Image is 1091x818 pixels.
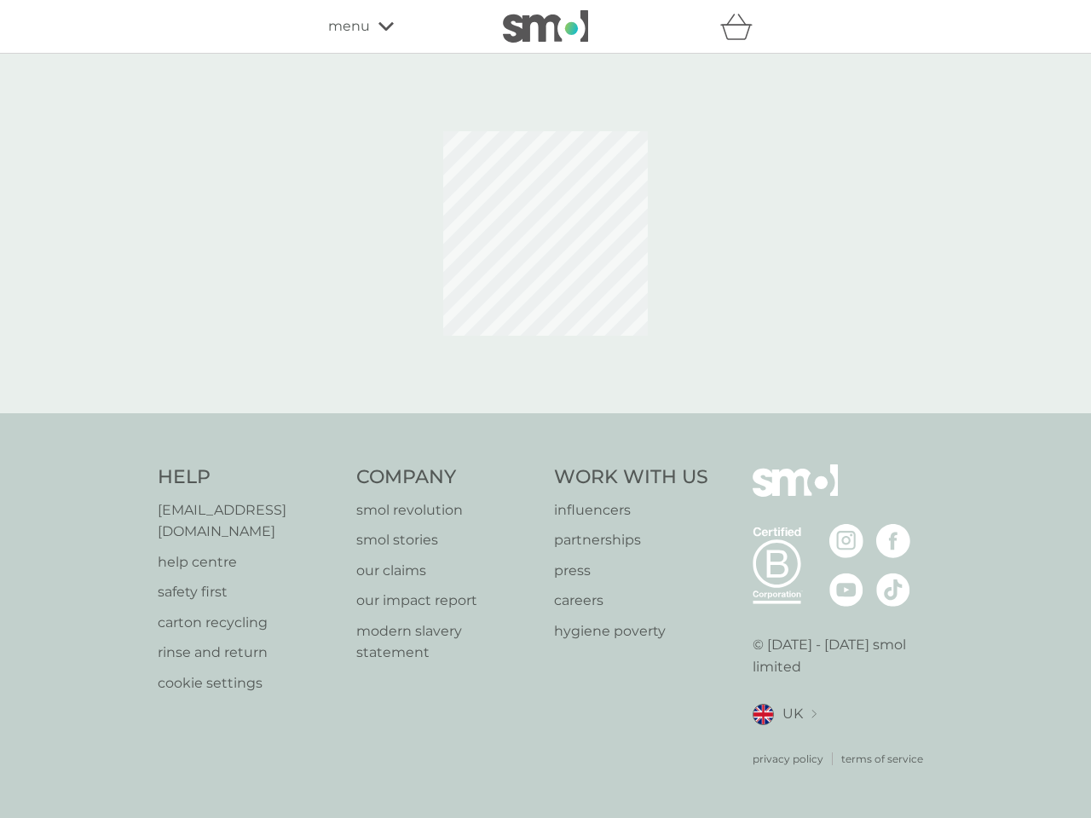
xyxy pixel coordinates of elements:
img: smol [753,464,838,522]
span: menu [328,15,370,37]
span: UK [782,703,803,725]
img: select a new location [811,710,817,719]
a: privacy policy [753,751,823,767]
a: smol revolution [356,499,538,521]
img: visit the smol Facebook page [876,524,910,558]
div: basket [720,9,763,43]
img: visit the smol Youtube page [829,573,863,607]
img: UK flag [753,704,774,725]
h4: Help [158,464,339,491]
a: carton recycling [158,612,339,634]
a: hygiene poverty [554,620,708,642]
p: © [DATE] - [DATE] smol limited [753,634,934,677]
a: influencers [554,499,708,521]
a: help centre [158,551,339,573]
a: cookie settings [158,672,339,694]
a: smol stories [356,529,538,551]
a: our impact report [356,590,538,612]
a: press [554,560,708,582]
a: modern slavery statement [356,620,538,664]
a: rinse and return [158,642,339,664]
img: smol [503,10,588,43]
a: [EMAIL_ADDRESS][DOMAIN_NAME] [158,499,339,543]
img: visit the smol Instagram page [829,524,863,558]
a: partnerships [554,529,708,551]
a: terms of service [841,751,923,767]
a: our claims [356,560,538,582]
img: visit the smol Tiktok page [876,573,910,607]
a: safety first [158,581,339,603]
h4: Company [356,464,538,491]
h4: Work With Us [554,464,708,491]
a: careers [554,590,708,612]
